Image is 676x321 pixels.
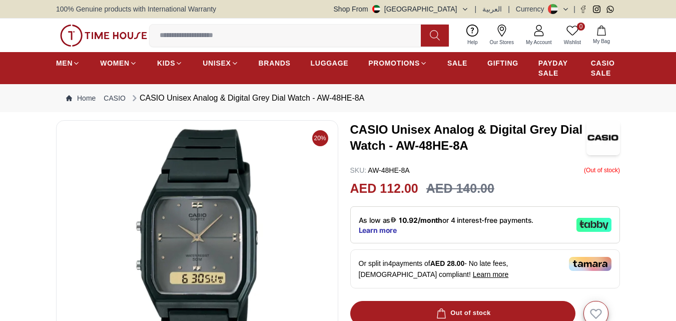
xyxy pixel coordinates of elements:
[475,4,477,14] span: |
[473,270,509,278] span: Learn more
[426,179,494,198] h3: AED 140.00
[463,39,482,46] span: Help
[487,58,518,68] span: GIFTING
[259,58,291,68] span: BRANDS
[516,4,548,14] div: Currency
[104,93,126,103] a: CASIO
[482,4,502,14] button: العربية
[56,58,73,68] span: MEN
[157,58,175,68] span: KIDS
[579,6,587,13] a: Facebook
[591,58,620,78] span: CASIO SALE
[66,93,96,103] a: Home
[56,54,80,72] a: MEN
[430,259,464,267] span: AED 28.00
[587,24,616,47] button: My Bag
[584,165,620,175] p: ( Out of stock )
[334,4,469,14] button: Shop From[GEOGRAPHIC_DATA]
[56,84,620,112] nav: Breadcrumb
[538,54,571,82] a: PAYDAY SALE
[350,122,587,154] h3: CASIO Unisex Analog & Digital Grey Dial Watch - AW-48HE-8A
[312,130,328,146] span: 20%
[130,92,364,104] div: CASIO Unisex Analog & Digital Grey Dial Watch - AW-48HE-8A
[311,58,349,68] span: LUGGAGE
[203,54,238,72] a: UNISEX
[538,58,571,78] span: PAYDAY SALE
[100,58,130,68] span: WOMEN
[577,23,585,31] span: 0
[522,39,556,46] span: My Account
[486,39,518,46] span: Our Stores
[586,120,620,155] img: CASIO Unisex Analog & Digital Grey Dial Watch - AW-48HE-8A
[350,179,418,198] h2: AED 112.00
[259,54,291,72] a: BRANDS
[573,4,575,14] span: |
[484,23,520,48] a: Our Stores
[447,54,467,72] a: SALE
[560,39,585,46] span: Wishlist
[589,38,614,45] span: My Bag
[461,23,484,48] a: Help
[368,58,420,68] span: PROMOTIONS
[100,54,137,72] a: WOMEN
[508,4,510,14] span: |
[569,257,611,271] img: Tamara
[558,23,587,48] a: 0Wishlist
[593,6,600,13] a: Instagram
[311,54,349,72] a: LUGGAGE
[606,6,614,13] a: Whatsapp
[203,58,231,68] span: UNISEX
[350,166,367,174] span: SKU :
[368,54,427,72] a: PROMOTIONS
[56,4,216,14] span: 100% Genuine products with International Warranty
[447,58,467,68] span: SALE
[591,54,620,82] a: CASIO SALE
[60,25,147,47] img: ...
[372,5,380,13] img: United Arab Emirates
[487,54,518,72] a: GIFTING
[350,249,620,288] div: Or split in 4 payments of - No late fees, [DEMOGRAPHIC_DATA] compliant!
[157,54,183,72] a: KIDS
[350,165,410,175] p: AW-48HE-8A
